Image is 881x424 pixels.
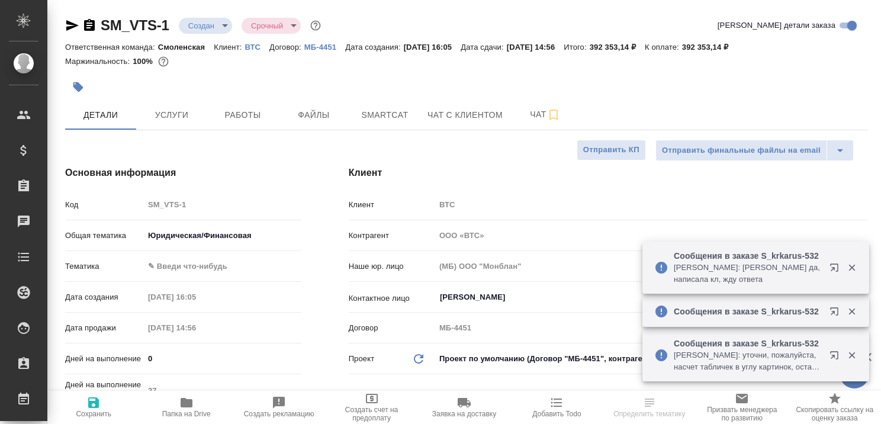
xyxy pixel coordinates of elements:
[214,43,245,52] p: Клиент:
[435,227,868,244] input: Пустое поле
[144,196,301,213] input: Пустое поле
[840,350,864,361] button: Закрыть
[133,57,156,66] p: 100%
[674,349,822,373] p: [PERSON_NAME]: уточни, пожалуйста, насчет табличек в углу картинок, оставляем так или нужно тоже ...
[185,21,218,31] button: Создан
[345,43,403,52] p: Дата создания:
[432,410,496,418] span: Заявка на доставку
[645,43,682,52] p: К оплате:
[269,43,304,52] p: Договор:
[245,41,269,52] a: ВТС
[840,262,864,273] button: Закрыть
[435,319,868,336] input: Пустое поле
[822,300,851,328] button: Открыть в новой вкладке
[140,391,232,424] button: Папка на Drive
[158,43,214,52] p: Смоленская
[517,107,574,122] span: Чат
[682,43,737,52] p: 392 353,14 ₽
[65,291,144,303] p: Дата создания
[65,74,91,100] button: Добавить тэг
[655,140,854,161] div: split button
[285,108,342,123] span: Файлы
[655,140,827,161] button: Отправить финальные файлы на email
[822,343,851,372] button: Открыть в новой вкладке
[245,43,269,52] p: ВТС
[144,288,247,306] input: Пустое поле
[214,108,271,123] span: Работы
[65,379,144,403] p: Дней на выполнение (авт.)
[461,43,506,52] p: Дата сдачи:
[349,166,868,180] h4: Клиент
[308,18,323,33] button: Доп статусы указывают на важность/срочность заказа
[144,382,301,399] input: Пустое поле
[349,199,435,211] p: Клиент
[144,319,247,336] input: Пустое поле
[613,410,685,418] span: Определить тематику
[435,196,868,213] input: Пустое поле
[65,18,79,33] button: Скопировать ссылку для ЯМессенджера
[356,108,413,123] span: Smartcat
[65,43,158,52] p: Ответственная команда:
[65,166,301,180] h4: Основная информация
[244,410,314,418] span: Создать рекламацию
[179,18,232,34] div: Создан
[325,391,417,424] button: Создать счет на предоплату
[507,43,564,52] p: [DATE] 14:56
[532,410,581,418] span: Добавить Todo
[577,140,646,160] button: Отправить КП
[304,43,345,52] p: МБ-4451
[144,226,301,246] div: Юридическая/Финансовая
[822,256,851,284] button: Открыть в новой вкладке
[349,230,435,242] p: Контрагент
[47,391,140,424] button: Сохранить
[72,108,129,123] span: Детали
[674,338,822,349] p: Сообщения в заказе S_krkarus-532
[840,306,864,317] button: Закрыть
[427,108,503,123] span: Чат с клиентом
[65,57,133,66] p: Маржинальность:
[76,410,111,418] span: Сохранить
[404,43,461,52] p: [DATE] 16:05
[718,20,835,31] span: [PERSON_NAME] детали заказа
[674,250,822,262] p: Сообщения в заказе S_krkarus-532
[162,410,211,418] span: Папка на Drive
[65,353,144,365] p: Дней на выполнение
[156,54,171,69] button: 0.00 RUB;
[564,43,589,52] p: Итого:
[65,199,144,211] p: Код
[546,108,561,122] svg: Подписаться
[349,322,435,334] p: Договор
[65,230,144,242] p: Общая тематика
[101,17,169,33] a: SM_VTS-1
[435,349,868,369] div: Проект по умолчанию (Договор "МБ-4451", контрагент "ООО «ВТС»")
[148,261,287,272] div: ✎ Введи что-нибудь
[349,261,435,272] p: Наше юр. лицо
[143,108,200,123] span: Услуги
[435,258,868,275] input: Пустое поле
[662,144,821,158] span: Отправить финальные файлы на email
[349,353,375,365] p: Проект
[583,143,639,157] span: Отправить КП
[247,21,287,31] button: Срочный
[144,350,301,367] input: ✎ Введи что-нибудь
[233,391,325,424] button: Создать рекламацию
[144,256,301,277] div: ✎ Введи что-нибудь
[242,18,301,34] div: Создан
[304,41,345,52] a: МБ-4451
[603,391,696,424] button: Определить тематику
[332,406,410,422] span: Создать счет на предоплату
[674,262,822,285] p: [PERSON_NAME]: [PERSON_NAME] да, написала кл, жду ответа
[82,18,97,33] button: Скопировать ссылку
[510,391,603,424] button: Добавить Todo
[674,306,822,317] p: Сообщения в заказе S_krkarus-532
[590,43,645,52] p: 392 353,14 ₽
[65,322,144,334] p: Дата продажи
[418,391,510,424] button: Заявка на доставку
[349,293,435,304] p: Контактное лицо
[65,261,144,272] p: Тематика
